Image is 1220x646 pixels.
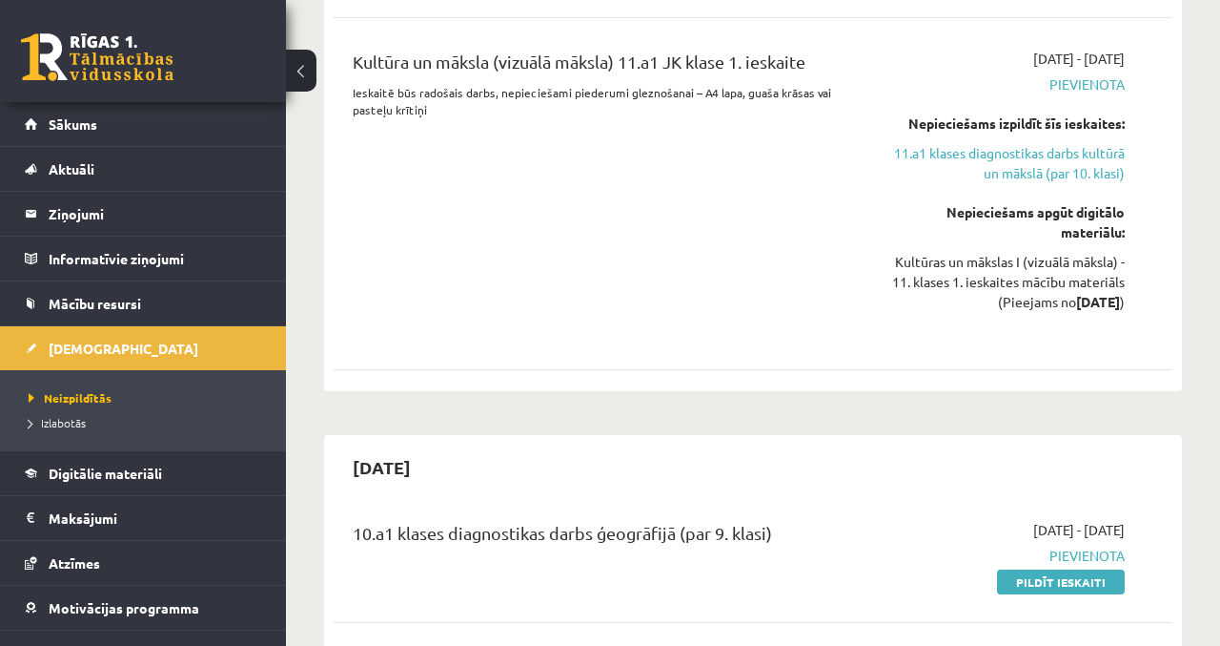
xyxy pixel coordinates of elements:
span: Aktuāli [49,160,94,177]
a: Rīgas 1. Tālmācības vidusskola [21,33,173,81]
span: Sākums [49,115,97,133]
a: Informatīvie ziņojumi [25,237,262,281]
span: Mācību resursi [49,295,141,312]
span: [DATE] - [DATE] [1033,520,1125,540]
div: Kultūra un māksla (vizuālā māksla) 11.a1 JK klase 1. ieskaite [353,49,858,84]
a: Ziņojumi [25,192,262,236]
a: Neizpildītās [29,389,267,406]
span: Pievienota [886,74,1125,94]
strong: [DATE] [1076,293,1120,310]
legend: Ziņojumi [49,192,262,236]
legend: Maksājumi [49,496,262,540]
a: Digitālie materiāli [25,451,262,495]
a: Pildīt ieskaiti [997,570,1125,594]
a: Maksājumi [25,496,262,540]
a: Motivācijas programma [25,586,262,630]
span: Atzīmes [49,554,100,572]
a: Atzīmes [25,541,262,585]
span: Izlabotās [29,415,86,430]
h2: [DATE] [334,445,430,490]
a: [DEMOGRAPHIC_DATA] [25,326,262,370]
span: Pievienota [886,546,1125,566]
a: Mācību resursi [25,281,262,325]
div: Nepieciešams izpildīt šīs ieskaites: [886,114,1125,134]
a: 11.a1 klases diagnostikas darbs kultūrā un mākslā (par 10. klasi) [886,143,1125,183]
a: Aktuāli [25,147,262,191]
span: Motivācijas programma [49,599,199,616]
span: [DATE] - [DATE] [1033,49,1125,69]
span: Neizpildītās [29,390,112,406]
span: Digitālie materiāli [49,465,162,482]
a: Sākums [25,102,262,146]
a: Izlabotās [29,414,267,431]
div: 10.a1 klases diagnostikas darbs ģeogrāfijā (par 9. klasi) [353,520,858,555]
span: [DEMOGRAPHIC_DATA] [49,340,198,357]
div: Nepieciešams apgūt digitālo materiālu: [886,202,1125,242]
p: Ieskaitē būs radošais darbs, nepieciešami piederumi gleznošanai – A4 lapa, guaša krāsas vai paste... [353,84,858,118]
div: Kultūras un mākslas I (vizuālā māksla) - 11. klases 1. ieskaites mācību materiāls (Pieejams no ) [886,252,1125,312]
legend: Informatīvie ziņojumi [49,237,262,281]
